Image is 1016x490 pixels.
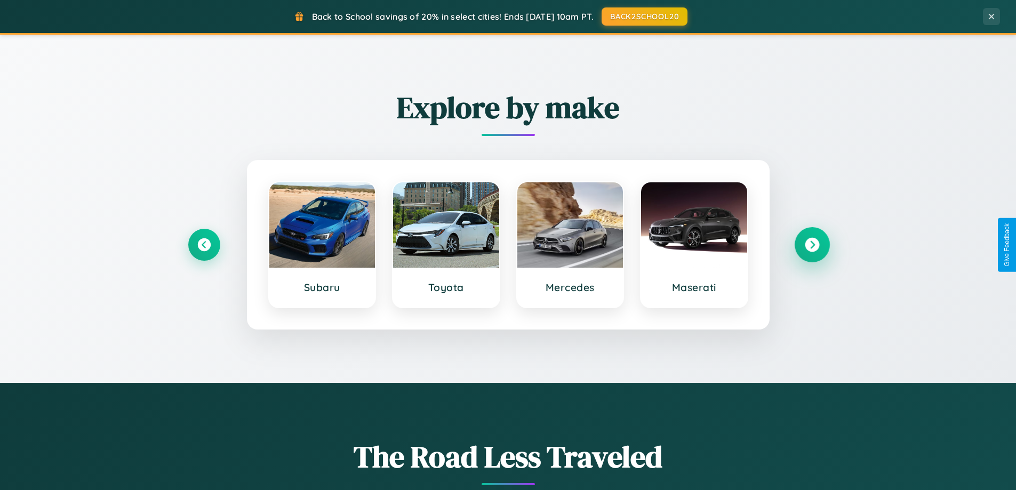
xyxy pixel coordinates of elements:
[652,281,737,294] h3: Maserati
[188,87,828,128] h2: Explore by make
[188,436,828,477] h1: The Road Less Traveled
[528,281,613,294] h3: Mercedes
[602,7,687,26] button: BACK2SCHOOL20
[1003,223,1011,267] div: Give Feedback
[404,281,489,294] h3: Toyota
[280,281,365,294] h3: Subaru
[312,11,594,22] span: Back to School savings of 20% in select cities! Ends [DATE] 10am PT.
